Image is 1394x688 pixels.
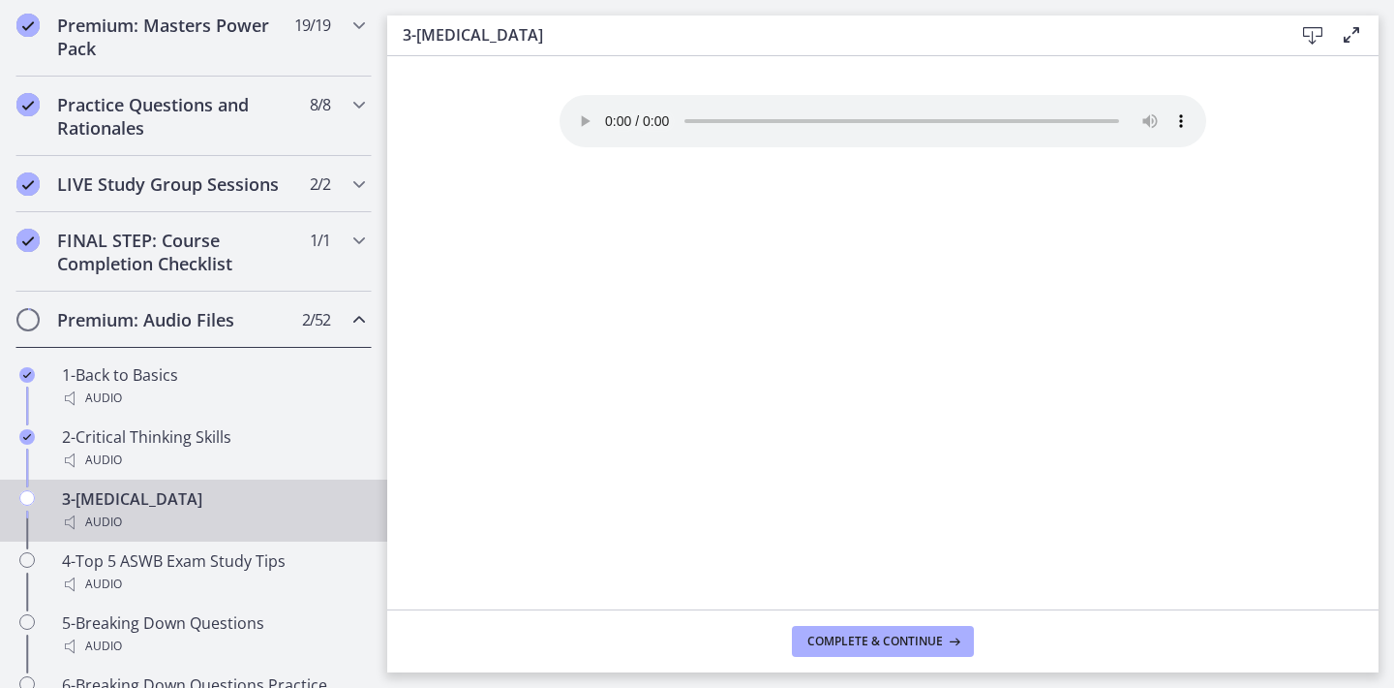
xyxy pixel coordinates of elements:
span: Complete & continue [807,634,943,649]
i: Completed [16,229,40,252]
i: Completed [16,93,40,116]
div: Audio [62,449,364,472]
div: Audio [62,511,364,534]
div: 3-[MEDICAL_DATA] [62,487,364,534]
span: 2 / 52 [302,308,330,331]
span: 8 / 8 [310,93,330,116]
div: Audio [62,635,364,658]
div: 1-Back to Basics [62,363,364,410]
h2: Premium: Masters Power Pack [57,14,293,60]
div: Audio [62,387,364,410]
span: 2 / 2 [310,172,330,196]
div: Audio [62,573,364,596]
span: 1 / 1 [310,229,330,252]
div: 2-Critical Thinking Skills [62,425,364,472]
h2: Practice Questions and Rationales [57,93,293,140]
h2: Premium: Audio Files [57,308,293,331]
i: Completed [16,172,40,196]
div: 4-Top 5 ASWB Exam Study Tips [62,549,364,596]
div: 5-Breaking Down Questions [62,611,364,658]
h2: FINAL STEP: Course Completion Checklist [57,229,293,275]
h2: LIVE Study Group Sessions [57,172,293,196]
h3: 3-[MEDICAL_DATA] [403,23,1262,47]
button: Complete & continue [792,626,974,657]
i: Completed [19,367,35,383]
span: 19 / 19 [294,14,330,37]
i: Completed [19,429,35,445]
i: Completed [16,14,40,37]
